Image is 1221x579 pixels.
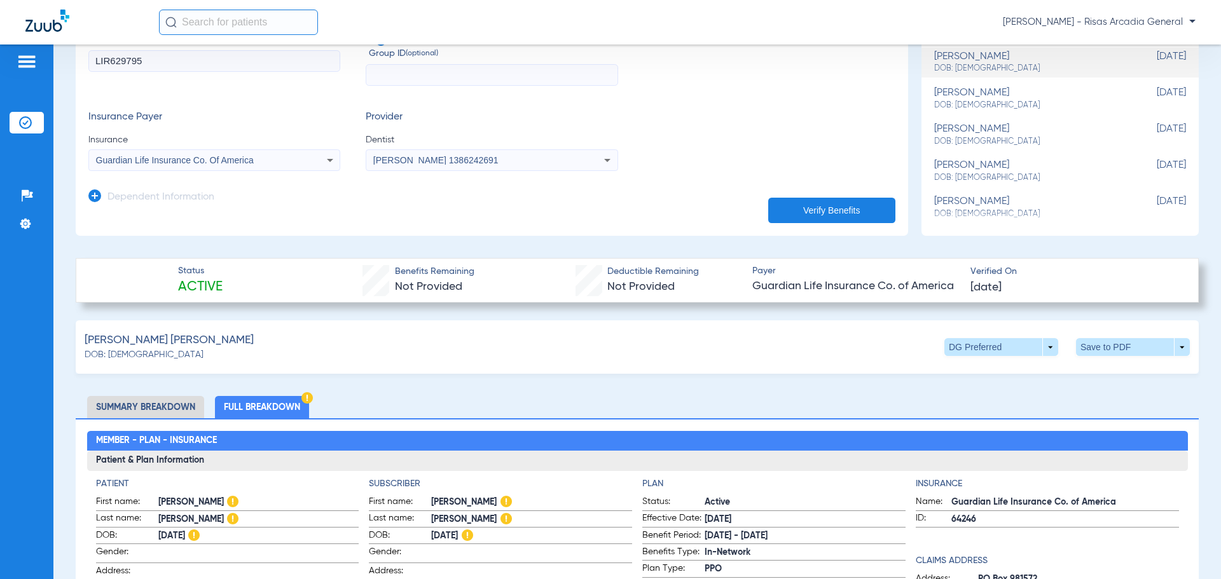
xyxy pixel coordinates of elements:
[1122,196,1186,219] span: [DATE]
[87,451,1188,471] h3: Patient & Plan Information
[752,264,960,278] span: Payer
[934,63,1122,74] span: DOB: [DEMOGRAPHIC_DATA]
[431,496,632,509] span: [PERSON_NAME]
[1122,123,1186,147] span: [DATE]
[369,495,431,510] span: First name:
[369,47,617,60] span: Group ID
[1122,51,1186,74] span: [DATE]
[373,155,499,165] span: [PERSON_NAME] 1386242691
[431,529,632,543] span: [DATE]
[369,545,431,562] span: Gender:
[301,392,313,404] img: Hazard
[934,136,1122,147] span: DOB: [DEMOGRAPHIC_DATA]
[96,529,158,544] span: DOB:
[642,545,705,561] span: Benefits Type:
[158,513,359,526] span: [PERSON_NAME]
[366,111,617,124] h3: Provider
[934,160,1122,183] div: [PERSON_NAME]
[768,198,895,223] button: Verify Benefits
[158,496,359,509] span: [PERSON_NAME]
[369,512,431,527] span: Last name:
[934,196,1122,219] div: [PERSON_NAME]
[369,529,431,544] span: DOB:
[1157,518,1221,579] iframe: Chat Widget
[159,10,318,35] input: Search for patients
[431,513,632,526] span: [PERSON_NAME]
[642,512,705,527] span: Effective Date:
[88,34,340,86] label: Member ID
[642,477,906,491] h4: Plan
[970,265,1178,278] span: Verified On
[916,495,951,510] span: Name:
[395,281,462,292] span: Not Provided
[85,348,203,362] span: DOB: [DEMOGRAPHIC_DATA]
[227,496,238,507] img: Hazard
[934,172,1122,184] span: DOB: [DEMOGRAPHIC_DATA]
[96,545,158,562] span: Gender:
[500,513,512,524] img: Hazard
[752,278,960,294] span: Guardian Life Insurance Co. of America
[88,50,340,72] input: Member ID
[462,529,473,541] img: Hazard
[87,431,1188,451] h2: Member - Plan - Insurance
[395,265,474,278] span: Benefits Remaining
[96,155,254,165] span: Guardian Life Insurance Co. Of America
[705,562,906,576] span: PPO
[88,133,340,146] span: Insurance
[1122,87,1186,111] span: [DATE]
[88,111,340,124] h3: Insurance Payer
[500,496,512,507] img: Hazard
[607,281,675,292] span: Not Provided
[1122,160,1186,183] span: [DATE]
[705,529,906,543] span: [DATE] - [DATE]
[25,10,69,32] img: Zuub Logo
[934,51,1122,74] div: [PERSON_NAME]
[916,554,1179,568] h4: Claims Address
[85,332,254,348] span: [PERSON_NAME] [PERSON_NAME]
[96,512,158,527] span: Last name:
[642,529,705,544] span: Benefit Period:
[178,278,223,296] span: Active
[970,280,1002,296] span: [DATE]
[178,264,223,278] span: Status
[96,477,359,491] h4: Patient
[227,513,238,524] img: Hazard
[107,191,214,204] h3: Dependent Information
[944,338,1058,356] button: DG Preferred
[1076,338,1190,356] button: Save to PDF
[642,562,705,577] span: Plan Type:
[607,265,699,278] span: Deductible Remaining
[934,87,1122,111] div: [PERSON_NAME]
[916,512,951,527] span: ID:
[87,396,204,418] li: Summary Breakdown
[934,123,1122,147] div: [PERSON_NAME]
[951,496,1179,509] span: Guardian Life Insurance Co. of America
[1003,16,1196,29] span: [PERSON_NAME] - Risas Arcadia General
[642,495,705,510] span: Status:
[188,529,200,541] img: Hazard
[215,396,309,418] li: Full Breakdown
[96,495,158,510] span: First name:
[17,54,37,69] img: hamburger-icon
[705,496,906,509] span: Active
[934,100,1122,111] span: DOB: [DEMOGRAPHIC_DATA]
[705,513,906,526] span: [DATE]
[934,208,1122,220] span: DOB: [DEMOGRAPHIC_DATA]
[916,477,1179,491] h4: Insurance
[705,546,906,559] span: In-Network
[406,47,438,60] small: (optional)
[369,477,632,491] h4: Subscriber
[165,17,177,28] img: Search Icon
[158,529,359,543] span: [DATE]
[951,513,1179,526] span: 64246
[366,133,617,146] span: Dentist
